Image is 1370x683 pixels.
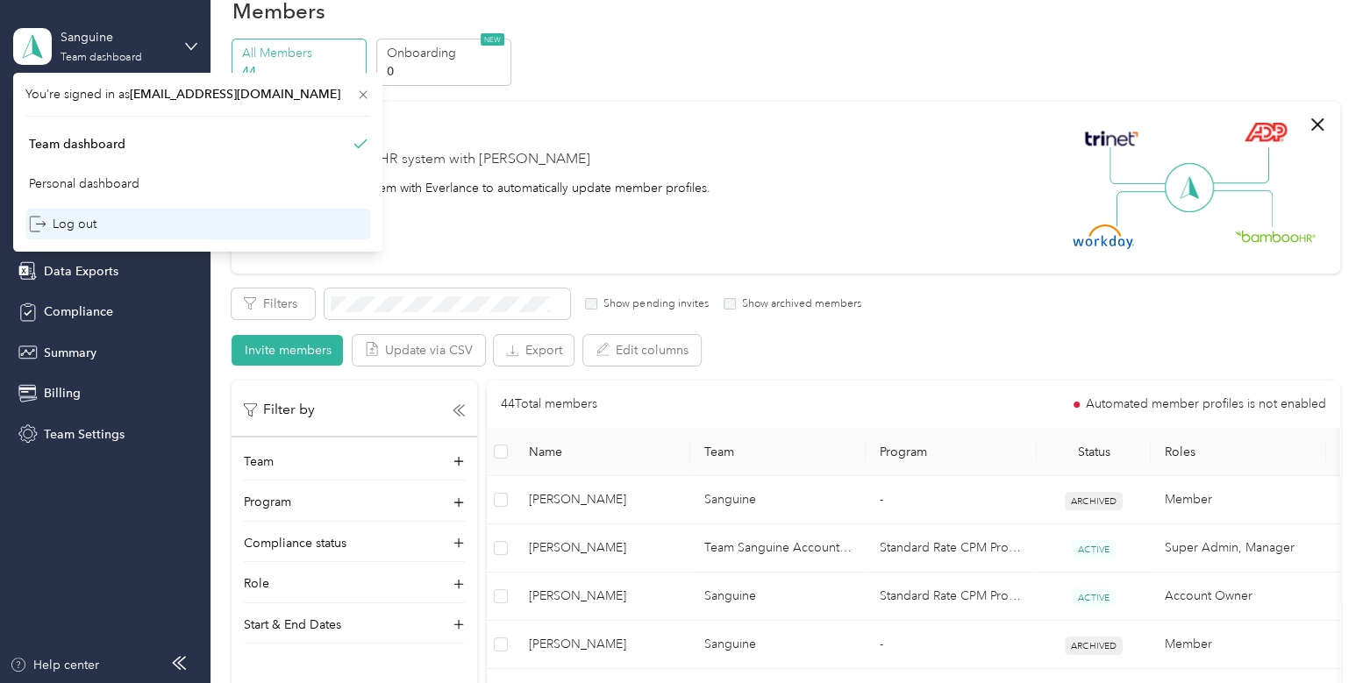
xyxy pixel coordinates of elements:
span: You’re signed in as [25,85,370,103]
p: Onboarding [386,44,505,62]
span: Data Exports [44,262,118,281]
div: Integrate your HR system with Everlance to automatically update member profiles. [256,179,710,197]
span: ACTIVE [1072,540,1116,558]
th: Name [515,428,690,476]
span: ARCHIVED [1065,492,1123,510]
td: Melissa Johnson [515,524,690,573]
td: Sanguine [690,621,866,669]
td: Patricia Harris [515,621,690,669]
td: Sanguine [690,573,866,621]
span: [PERSON_NAME] [529,538,676,558]
td: - [866,476,1037,524]
h1: Members [232,2,325,20]
div: Personal dashboard [29,174,139,193]
button: Update via CSV [353,335,485,366]
td: Super Admin, Manager [1151,524,1326,573]
button: Export [494,335,574,366]
span: Summary [44,344,96,362]
span: Compliance [44,302,113,321]
td: Standard Rate CPM Program [866,573,1037,621]
span: ACTIVE [1072,588,1116,607]
td: Alexander Avanzado [515,476,690,524]
iframe: Everlance-gr Chat Button Frame [1272,585,1370,683]
button: Help center [10,656,99,674]
td: Member [1151,621,1326,669]
label: Show archived members [736,296,861,312]
p: 44 [242,62,361,81]
button: Invite members [232,335,343,366]
span: ARCHIVED [1065,637,1123,655]
img: Line Right Up [1208,147,1269,184]
p: 44 Total members [501,395,597,414]
p: Filter by [244,399,315,421]
span: NEW [481,33,504,46]
img: BambooHR [1235,230,1316,242]
p: Start & End Dates [244,615,341,634]
span: Billing [44,384,81,402]
span: [PERSON_NAME] [529,587,676,606]
div: Sanguine [61,28,170,46]
p: Team [244,452,274,471]
span: Team Settings [44,425,125,444]
span: [PERSON_NAME] [529,490,676,509]
td: Member [1151,476,1326,524]
img: Line Left Up [1110,147,1171,185]
td: Standard Rate CPM Program [866,524,1037,573]
button: Edit columns [583,335,701,366]
img: Trinet [1081,126,1142,151]
td: - [866,621,1037,669]
td: Sanguine [690,476,866,524]
label: Show pending invites [597,296,708,312]
th: Team [690,428,866,476]
td: Account Owner [1151,573,1326,621]
img: ADP [1244,122,1287,142]
th: Program [866,428,1037,476]
p: Role [244,574,269,593]
p: Program [244,493,291,511]
td: Dale Rae Oppel [515,573,690,621]
div: Log out [29,215,96,233]
span: [PERSON_NAME] [529,635,676,654]
p: All Members [242,44,361,62]
span: Name [529,445,676,459]
div: Team dashboard [61,53,141,63]
td: Team Sanguine Accounting [690,524,866,573]
p: 0 [386,62,505,81]
img: Line Left Down [1116,190,1177,226]
span: [EMAIL_ADDRESS][DOMAIN_NAME] [130,87,340,102]
th: Roles [1151,428,1326,476]
div: Team dashboard [29,135,125,153]
th: Status [1037,428,1151,476]
span: Automated member profiles is not enabled [1086,398,1326,410]
p: Compliance status [244,534,346,552]
img: Line Right Down [1211,190,1273,228]
div: Securely sync your HR system with [PERSON_NAME] [256,149,589,170]
button: Filters [232,288,315,319]
img: Workday [1073,224,1134,249]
